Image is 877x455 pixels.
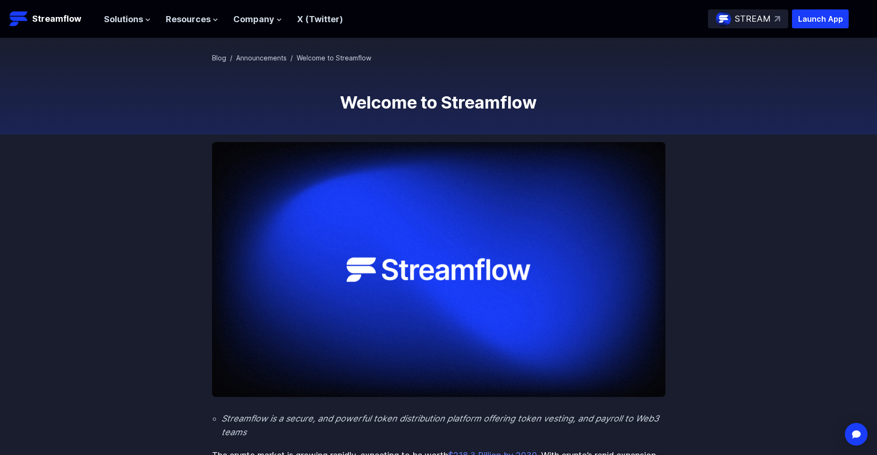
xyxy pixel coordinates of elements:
span: Welcome to Streamflow [297,54,371,62]
a: X (Twitter) [297,14,343,24]
img: Welcome to Streamflow [212,142,665,397]
h1: Welcome to Streamflow [212,93,665,112]
p: STREAM [735,12,771,26]
a: Announcements [236,54,287,62]
span: Solutions [104,13,143,26]
button: Company [233,13,282,26]
a: STREAM [708,9,788,28]
div: Open Intercom Messenger [845,423,868,446]
a: Blog [212,54,226,62]
span: / [290,54,293,62]
img: top-right-arrow.svg [775,16,780,22]
img: streamflow-logo-circle.png [716,11,731,26]
em: Streamflow is a secure, and powerful token distribution platform offering token vesting, and payr... [221,413,659,437]
button: Launch App [792,9,849,28]
button: Solutions [104,13,151,26]
button: Resources [166,13,218,26]
img: Streamflow Logo [9,9,28,28]
p: Streamflow [32,12,81,25]
a: Streamflow [9,9,94,28]
span: / [230,54,232,62]
span: Resources [166,13,211,26]
span: Company [233,13,274,26]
